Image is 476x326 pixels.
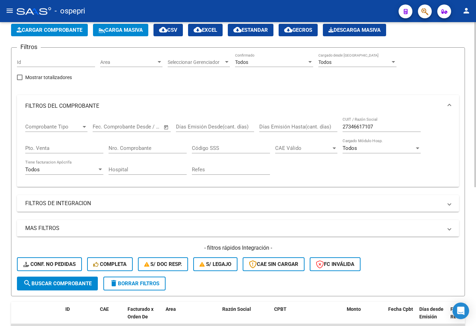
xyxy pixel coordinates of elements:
button: Estandar [228,24,273,36]
span: Días desde Emisión [419,306,444,320]
span: Conf. no pedidas [23,261,76,267]
span: Buscar Comprobante [23,280,92,287]
span: Carga Masiva [99,27,143,33]
button: CSV [153,24,183,36]
button: Cargar Comprobante [11,24,88,36]
span: Fecha Recibido [450,306,470,320]
span: Fecha Cpbt [388,306,413,312]
mat-icon: cloud_download [233,26,242,34]
span: Mostrar totalizadores [25,73,72,81]
button: CAE SIN CARGAR [243,257,305,271]
button: EXCEL [188,24,223,36]
span: CSV [159,27,177,33]
button: Buscar Comprobante [17,277,98,290]
span: Razón Social [222,306,251,312]
mat-icon: search [23,279,31,287]
span: FC Inválida [316,261,354,267]
mat-expansion-panel-header: MAS FILTROS [17,220,459,237]
button: Conf. no pedidas [17,257,82,271]
mat-expansion-panel-header: FILTROS DEL COMPROBANTE [17,95,459,117]
span: Comprobante Tipo [25,124,81,130]
div: FILTROS DEL COMPROBANTE [17,117,459,186]
button: Open calendar [162,123,170,131]
span: CAE Válido [275,145,331,151]
span: ID [65,306,70,312]
button: Borrar Filtros [103,277,166,290]
mat-icon: cloud_download [284,26,292,34]
button: Completa [87,257,133,271]
span: Borrar Filtros [110,280,159,287]
span: - ospepri [55,3,85,19]
mat-icon: person [462,7,470,15]
span: Seleccionar Gerenciador [168,59,224,65]
app-download-masive: Descarga masiva de comprobantes (adjuntos) [323,24,386,36]
div: Open Intercom Messenger [452,303,469,319]
span: Todos [25,166,40,173]
span: Area [166,306,176,312]
button: FC Inválida [310,257,361,271]
h4: - filtros rápidos Integración - [17,244,459,252]
span: Todos [318,59,332,65]
mat-icon: menu [6,7,14,15]
mat-expansion-panel-header: FILTROS DE INTEGRACION [17,195,459,212]
button: Carga Masiva [93,24,148,36]
button: S/ legajo [193,257,237,271]
mat-panel-title: FILTROS DEL COMPROBANTE [25,102,442,110]
span: Todos [343,145,357,151]
button: S/ Doc Resp. [138,257,188,271]
span: S/ Doc Resp. [144,261,182,267]
span: Facturado x Orden De [128,306,153,320]
span: CPBT [274,306,287,312]
span: EXCEL [194,27,217,33]
input: Fecha inicio [93,124,121,130]
mat-icon: cloud_download [159,26,167,34]
button: Gecros [279,24,318,36]
button: Descarga Masiva [323,24,386,36]
span: Descarga Masiva [328,27,381,33]
mat-icon: cloud_download [194,26,202,34]
mat-panel-title: MAS FILTROS [25,224,442,232]
span: S/ legajo [199,261,231,267]
mat-icon: delete [110,279,118,287]
mat-panel-title: FILTROS DE INTEGRACION [25,200,442,207]
span: Completa [93,261,127,267]
span: CAE [100,306,109,312]
span: Area [100,59,156,65]
span: CAE SIN CARGAR [249,261,298,267]
span: Gecros [284,27,312,33]
span: Cargar Comprobante [17,27,82,33]
h3: Filtros [17,42,41,52]
input: Fecha fin [127,124,160,130]
span: Estandar [233,27,268,33]
span: Monto [347,306,361,312]
span: Todos [235,59,248,65]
